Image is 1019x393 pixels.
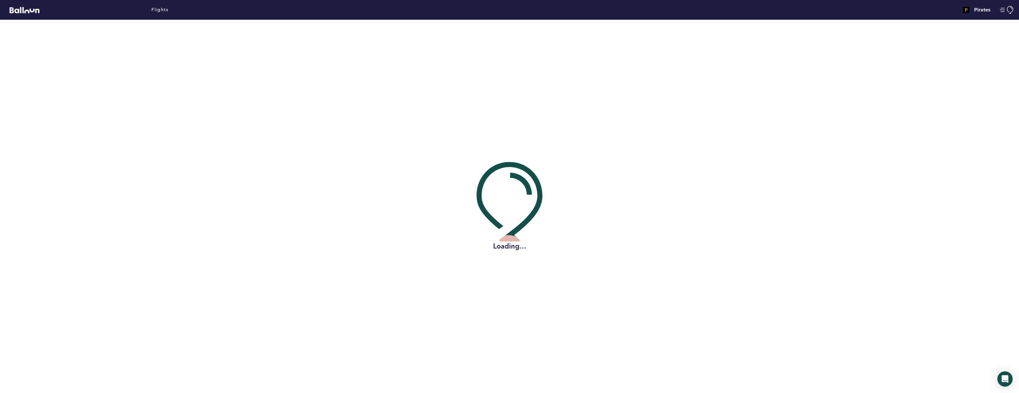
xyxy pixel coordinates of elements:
svg: Balloon [10,7,39,13]
h2: Loading... [477,242,542,251]
div: Open Intercom Messenger [997,371,1013,387]
a: Flights [151,6,168,13]
a: Balloon [5,6,39,13]
h4: Pirates [974,6,990,14]
button: Manage Account [1000,6,1014,14]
